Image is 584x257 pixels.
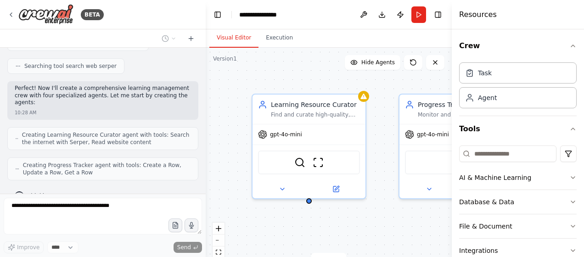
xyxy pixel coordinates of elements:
span: Send [177,244,191,251]
div: 10:28 AM [15,109,36,116]
button: zoom in [213,223,225,235]
p: Perfect! Now I'll create a comprehensive learning management crew with four specialized agents. L... [15,85,191,106]
button: AI & Machine Learning [459,166,577,190]
button: Execution [258,28,300,48]
button: Hide Agents [345,55,400,70]
span: Creating Learning Resource Curator agent with tools: Search the internet with Serper, Read websit... [22,131,191,146]
div: Monitor and document learning progress across different {subject} courses and materials. Track co... [418,111,507,118]
span: Thinking... [28,192,56,200]
div: Learning Resource CuratorFind and curate high-quality, personalized learning resources for {subje... [252,94,366,199]
button: Upload files [168,218,182,232]
button: Open in side panel [310,184,362,195]
span: Searching tool search web serper [24,62,117,70]
nav: breadcrumb [239,10,285,19]
button: Database & Data [459,190,577,214]
div: Learning Resource Curator [271,100,360,109]
button: zoom out [213,235,225,246]
button: Start a new chat [184,33,198,44]
button: Tools [459,116,577,142]
div: Progress Tracker [418,100,507,109]
div: Integrations [459,246,498,255]
div: Database & Data [459,197,514,207]
span: Improve [17,244,39,251]
button: Click to speak your automation idea [185,218,198,232]
span: gpt-4o-mini [417,131,449,138]
div: BETA [81,9,104,20]
button: File & Document [459,214,577,238]
div: File & Document [459,222,512,231]
div: Progress TrackerMonitor and document learning progress across different {subject} courses and mat... [399,94,513,199]
img: Logo [18,4,73,25]
button: Crew [459,33,577,59]
span: Hide Agents [361,59,395,66]
button: Hide left sidebar [211,8,224,21]
div: Crew [459,59,577,116]
img: SerperDevTool [294,157,305,168]
button: Switch to previous chat [158,33,180,44]
div: Find and curate high-quality, personalized learning resources for {subject} based on the learner'... [271,111,360,118]
button: Improve [4,241,44,253]
div: Version 1 [213,55,237,62]
div: Task [478,68,492,78]
h4: Resources [459,9,497,20]
button: Send [174,242,202,253]
img: ScrapeWebsiteTool [313,157,324,168]
button: Visual Editor [209,28,258,48]
div: Agent [478,93,497,102]
button: Hide right sidebar [432,8,444,21]
span: Creating Progress Tracker agent with tools: Create a Row, Update a Row, Get a Row [23,162,191,176]
span: gpt-4o-mini [270,131,302,138]
div: AI & Machine Learning [459,173,531,182]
